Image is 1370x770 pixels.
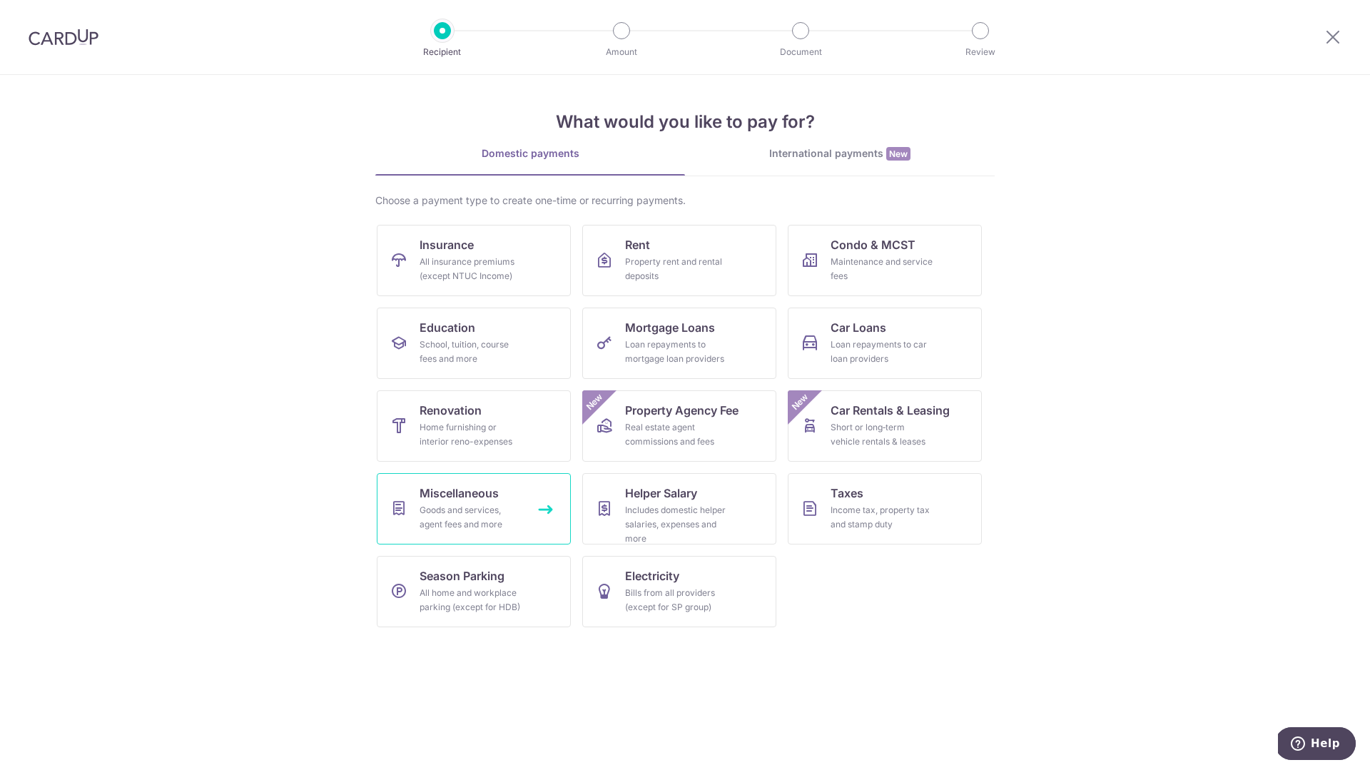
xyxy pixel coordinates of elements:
[625,567,679,584] span: Electricity
[1278,727,1356,763] iframe: Opens a widget where you can find more information
[625,586,728,614] div: Bills from all providers (except for SP group)
[375,146,685,161] div: Domestic payments
[625,402,739,419] span: Property Agency Fee
[33,10,62,23] span: Help
[377,308,571,379] a: EducationSchool, tuition, course fees and more
[788,225,982,296] a: Condo & MCSTMaintenance and service fees
[625,236,650,253] span: Rent
[420,319,475,336] span: Education
[582,556,776,627] a: ElectricityBills from all providers (except for SP group)
[625,420,728,449] div: Real estate agent commissions and fees
[582,473,776,544] a: Helper SalaryIncludes domestic helper salaries, expenses and more
[582,308,776,379] a: Mortgage LoansLoan repayments to mortgage loan providers
[420,503,522,532] div: Goods and services, agent fees and more
[788,390,982,462] a: Car Rentals & LeasingShort or long‑term vehicle rentals & leasesNew
[831,338,933,366] div: Loan repayments to car loan providers
[375,193,995,208] div: Choose a payment type to create one-time or recurring payments.
[685,146,995,161] div: International payments
[377,390,571,462] a: RenovationHome furnishing or interior reno-expenses
[377,556,571,627] a: Season ParkingAll home and workplace parking (except for HDB)
[831,319,886,336] span: Car Loans
[583,390,607,414] span: New
[886,147,910,161] span: New
[831,236,915,253] span: Condo & MCST
[420,420,522,449] div: Home furnishing or interior reno-expenses
[928,45,1033,59] p: Review
[420,338,522,366] div: School, tuition, course fees and more
[748,45,853,59] p: Document
[625,255,728,283] div: Property rent and rental deposits
[420,586,522,614] div: All home and workplace parking (except for HDB)
[831,402,950,419] span: Car Rentals & Leasing
[831,503,933,532] div: Income tax, property tax and stamp duty
[29,29,98,46] img: CardUp
[831,420,933,449] div: Short or long‑term vehicle rentals & leases
[569,45,674,59] p: Amount
[788,390,812,414] span: New
[625,319,715,336] span: Mortgage Loans
[377,473,571,544] a: MiscellaneousGoods and services, agent fees and more
[582,225,776,296] a: RentProperty rent and rental deposits
[390,45,495,59] p: Recipient
[788,308,982,379] a: Car LoansLoan repayments to car loan providers
[420,255,522,283] div: All insurance premiums (except NTUC Income)
[375,109,995,135] h4: What would you like to pay for?
[420,485,499,502] span: Miscellaneous
[625,503,728,546] div: Includes domestic helper salaries, expenses and more
[420,402,482,419] span: Renovation
[831,255,933,283] div: Maintenance and service fees
[377,225,571,296] a: InsuranceAll insurance premiums (except NTUC Income)
[420,567,504,584] span: Season Parking
[625,485,697,502] span: Helper Salary
[625,338,728,366] div: Loan repayments to mortgage loan providers
[582,390,776,462] a: Property Agency FeeReal estate agent commissions and feesNew
[788,473,982,544] a: TaxesIncome tax, property tax and stamp duty
[831,485,863,502] span: Taxes
[420,236,474,253] span: Insurance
